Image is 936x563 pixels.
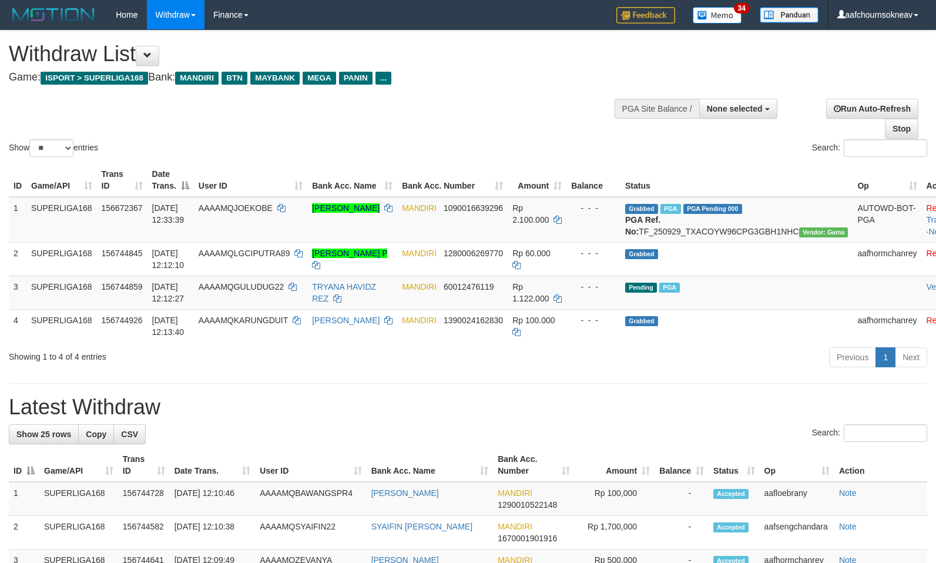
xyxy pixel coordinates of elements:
[312,282,376,303] a: TRYANA HAVIDZ REZ
[9,516,39,549] td: 2
[734,3,750,14] span: 34
[303,72,336,85] span: MEGA
[616,7,675,24] img: Feedback.jpg
[498,500,557,510] span: Copy 1290010522148 to clipboard
[571,314,616,326] div: - - -
[9,396,927,419] h1: Latest Withdraw
[625,283,657,293] span: Pending
[575,448,655,482] th: Amount: activate to sort column ascending
[152,203,184,224] span: [DATE] 12:33:39
[498,522,532,531] span: MANDIRI
[312,249,387,258] a: [PERSON_NAME] P
[367,448,494,482] th: Bank Acc. Name: activate to sort column ascending
[9,197,26,243] td: 1
[655,516,709,549] td: -
[829,347,876,367] a: Previous
[255,516,366,549] td: AAAAMQSYAIFIN22
[39,482,118,516] td: SUPERLIGA168
[41,72,148,85] span: ISPORT > SUPERLIGA168
[760,482,834,516] td: aafloebrany
[312,203,380,213] a: [PERSON_NAME]
[199,203,273,213] span: AAAAMQJOEKOBE
[152,282,184,303] span: [DATE] 12:12:27
[853,197,921,243] td: AUTOWD-BOT-PGA
[102,249,143,258] span: 156744845
[826,99,918,119] a: Run Auto-Refresh
[853,242,921,276] td: aafhormchanrey
[9,482,39,516] td: 1
[655,448,709,482] th: Balance: activate to sort column ascending
[566,163,620,197] th: Balance
[625,249,658,259] span: Grabbed
[659,283,680,293] span: Marked by aafsengchandara
[571,247,616,259] div: - - -
[339,72,373,85] span: PANIN
[660,204,681,214] span: Marked by aafsengchandara
[853,309,921,343] td: aafhormchanrey
[255,448,366,482] th: User ID: activate to sort column ascending
[444,249,503,258] span: Copy 1280006269770 to clipboard
[655,482,709,516] td: -
[255,482,366,516] td: AAAAMQBAWANGSPR4
[402,316,437,325] span: MANDIRI
[683,204,742,214] span: PGA Pending
[102,203,143,213] span: 156672367
[9,242,26,276] td: 2
[199,249,290,258] span: AAAAMQLGCIPUTRA89
[152,249,184,270] span: [DATE] 12:12:10
[312,316,380,325] a: [PERSON_NAME]
[118,448,170,482] th: Trans ID: activate to sort column ascending
[575,516,655,549] td: Rp 1,700,000
[493,448,575,482] th: Bank Acc. Number: activate to sort column ascending
[9,139,98,157] label: Show entries
[170,448,256,482] th: Date Trans.: activate to sort column ascending
[699,99,777,119] button: None selected
[709,448,760,482] th: Status: activate to sort column ascending
[118,516,170,549] td: 156744582
[512,316,555,325] span: Rp 100.000
[498,488,532,498] span: MANDIRI
[9,448,39,482] th: ID: activate to sort column descending
[615,99,699,119] div: PGA Site Balance /
[375,72,391,85] span: ...
[760,7,818,23] img: panduan.png
[9,276,26,309] td: 3
[707,104,763,113] span: None selected
[26,242,97,276] td: SUPERLIGA168
[175,72,219,85] span: MANDIRI
[371,522,472,531] a: SYAIFIN [PERSON_NAME]
[29,139,73,157] select: Showentries
[371,488,439,498] a: [PERSON_NAME]
[885,119,918,139] a: Stop
[86,430,106,439] span: Copy
[402,203,437,213] span: MANDIRI
[307,163,397,197] th: Bank Acc. Name: activate to sort column ascending
[812,424,927,442] label: Search:
[853,163,921,197] th: Op: activate to sort column ascending
[625,204,658,214] span: Grabbed
[113,424,146,444] a: CSV
[402,282,437,291] span: MANDIRI
[39,448,118,482] th: Game/API: activate to sort column ascending
[78,424,114,444] a: Copy
[199,316,288,325] span: AAAAMQKARUNGDUIT
[895,347,927,367] a: Next
[102,316,143,325] span: 156744926
[693,7,742,24] img: Button%20Memo.svg
[844,139,927,157] input: Search:
[625,316,658,326] span: Grabbed
[512,203,549,224] span: Rp 2.100.000
[444,203,503,213] span: Copy 1090016639296 to clipboard
[760,448,834,482] th: Op: activate to sort column ascending
[397,163,508,197] th: Bank Acc. Number: activate to sort column ascending
[118,482,170,516] td: 156744728
[571,202,616,214] div: - - -
[16,430,71,439] span: Show 25 rows
[9,72,612,83] h4: Game: Bank:
[512,249,551,258] span: Rp 60.000
[839,522,857,531] a: Note
[9,424,79,444] a: Show 25 rows
[498,534,557,543] span: Copy 1670001901916 to clipboard
[26,309,97,343] td: SUPERLIGA168
[812,139,927,157] label: Search:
